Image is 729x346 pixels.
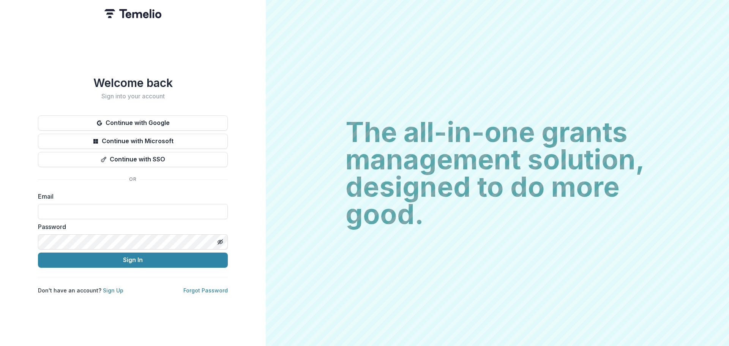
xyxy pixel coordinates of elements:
button: Continue with Microsoft [38,134,228,149]
button: Continue with SSO [38,152,228,167]
h1: Welcome back [38,76,228,90]
a: Sign Up [103,287,123,294]
button: Toggle password visibility [214,236,226,248]
img: Temelio [104,9,161,18]
button: Continue with Google [38,115,228,131]
button: Sign In [38,253,228,268]
label: Password [38,222,223,231]
label: Email [38,192,223,201]
h2: Sign into your account [38,93,228,100]
a: Forgot Password [183,287,228,294]
p: Don't have an account? [38,286,123,294]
